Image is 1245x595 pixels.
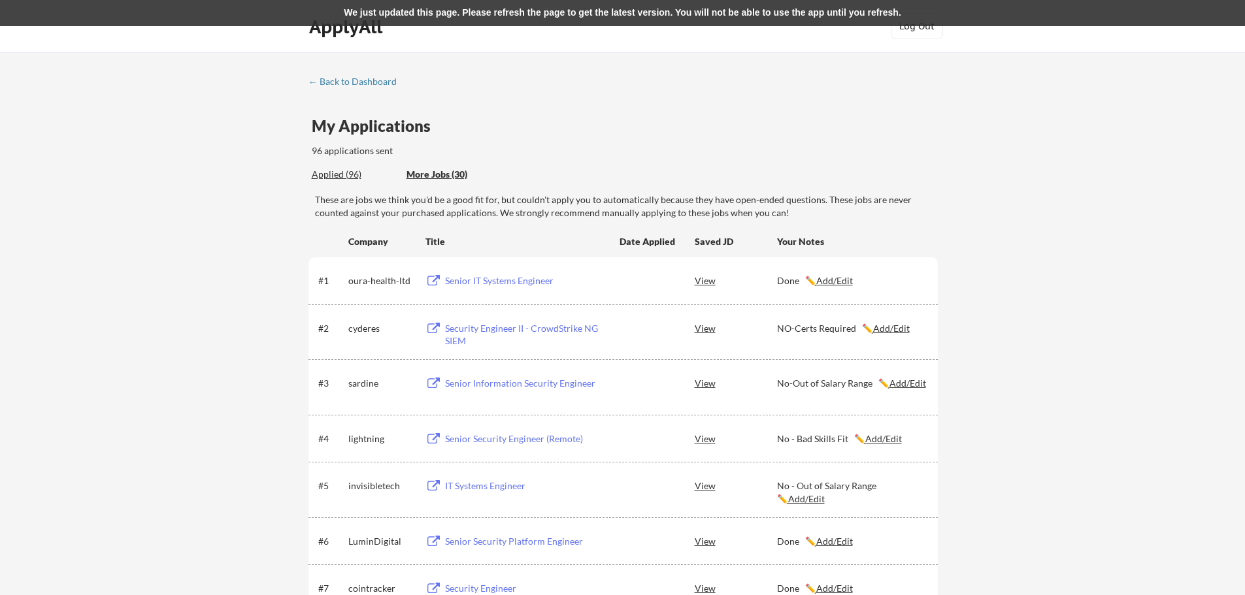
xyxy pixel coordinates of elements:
[312,168,397,181] div: Applied (96)
[312,168,397,182] div: These are all the jobs you've been applied to so far.
[777,535,926,548] div: Done ✏️
[318,322,344,335] div: #2
[348,235,414,248] div: Company
[445,322,607,347] div: Security Engineer II - CrowdStrike NG SIEM
[348,322,414,335] div: cyderes
[695,474,777,497] div: View
[695,371,777,394] div: View
[695,529,777,553] div: View
[620,235,677,248] div: Date Applied
[816,536,853,547] u: Add/Edit
[348,432,414,445] div: lightning
[445,377,607,390] div: Senior Information Security Engineer
[777,582,926,595] div: Done ✏️
[348,377,414,390] div: sardine
[312,118,441,134] div: My Applications
[318,582,344,595] div: #7
[318,535,344,548] div: #6
[695,316,777,340] div: View
[309,16,386,38] div: ApplyAll
[425,235,607,248] div: Title
[348,274,414,287] div: oura-health-ltd
[348,582,414,595] div: cointracker
[445,535,607,548] div: Senior Security Platform Engineer
[695,229,777,253] div: Saved JD
[445,274,607,287] div: Senior IT Systems Engineer
[407,168,503,181] div: More Jobs (30)
[318,432,344,445] div: #4
[318,377,344,390] div: #3
[788,493,825,504] u: Add/Edit
[873,323,910,334] u: Add/Edit
[312,144,565,157] div: 96 applications sent
[865,433,902,444] u: Add/Edit
[777,322,926,335] div: NO-Certs Required ✏️
[348,535,414,548] div: LuminDigital
[891,13,943,39] button: Log Out
[816,275,853,286] u: Add/Edit
[445,479,607,492] div: IT Systems Engineer
[315,193,938,219] div: These are jobs we think you'd be a good fit for, but couldn't apply you to automatically because ...
[777,377,926,390] div: No-Out of Salary Range ✏️
[308,77,407,86] div: ← Back to Dashboard
[318,274,344,287] div: #1
[777,479,926,505] div: No - Out of Salary Range ✏️
[348,479,414,492] div: invisibletech
[695,268,777,292] div: View
[308,76,407,89] a: ← Back to Dashboard
[816,583,853,594] u: Add/Edit
[318,479,344,492] div: #5
[445,582,607,595] div: Security Engineer
[889,378,926,389] u: Add/Edit
[407,168,503,182] div: These are job applications we think you'd be a good fit for, but couldn't apply you to automatica...
[777,274,926,287] div: Done ✏️
[777,432,926,445] div: No - Bad Skills Fit ✏️
[445,432,607,445] div: Senior Security Engineer (Remote)
[777,235,926,248] div: Your Notes
[695,426,777,450] div: View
